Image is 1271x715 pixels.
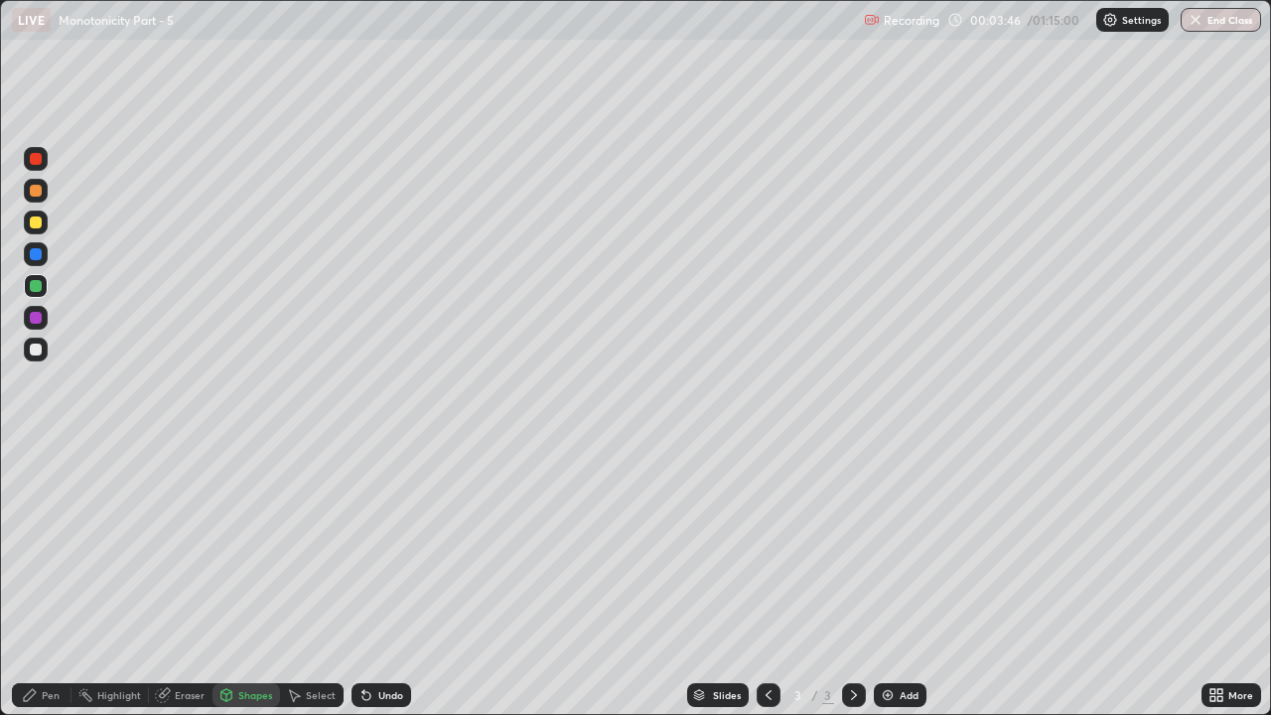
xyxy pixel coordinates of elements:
div: 3 [788,689,808,701]
div: Undo [378,690,403,700]
p: Settings [1122,15,1161,25]
div: Eraser [175,690,205,700]
div: Select [306,690,336,700]
button: End Class [1181,8,1261,32]
img: class-settings-icons [1102,12,1118,28]
div: Pen [42,690,60,700]
p: LIVE [18,12,45,28]
div: Highlight [97,690,141,700]
div: 3 [822,686,834,704]
img: add-slide-button [880,687,896,703]
div: More [1228,690,1253,700]
div: Shapes [238,690,272,700]
p: Recording [884,13,939,28]
p: Monotonicity Part - 5 [59,12,174,28]
img: end-class-cross [1188,12,1203,28]
img: recording.375f2c34.svg [864,12,880,28]
div: / [812,689,818,701]
div: Add [900,690,918,700]
div: Slides [713,690,741,700]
